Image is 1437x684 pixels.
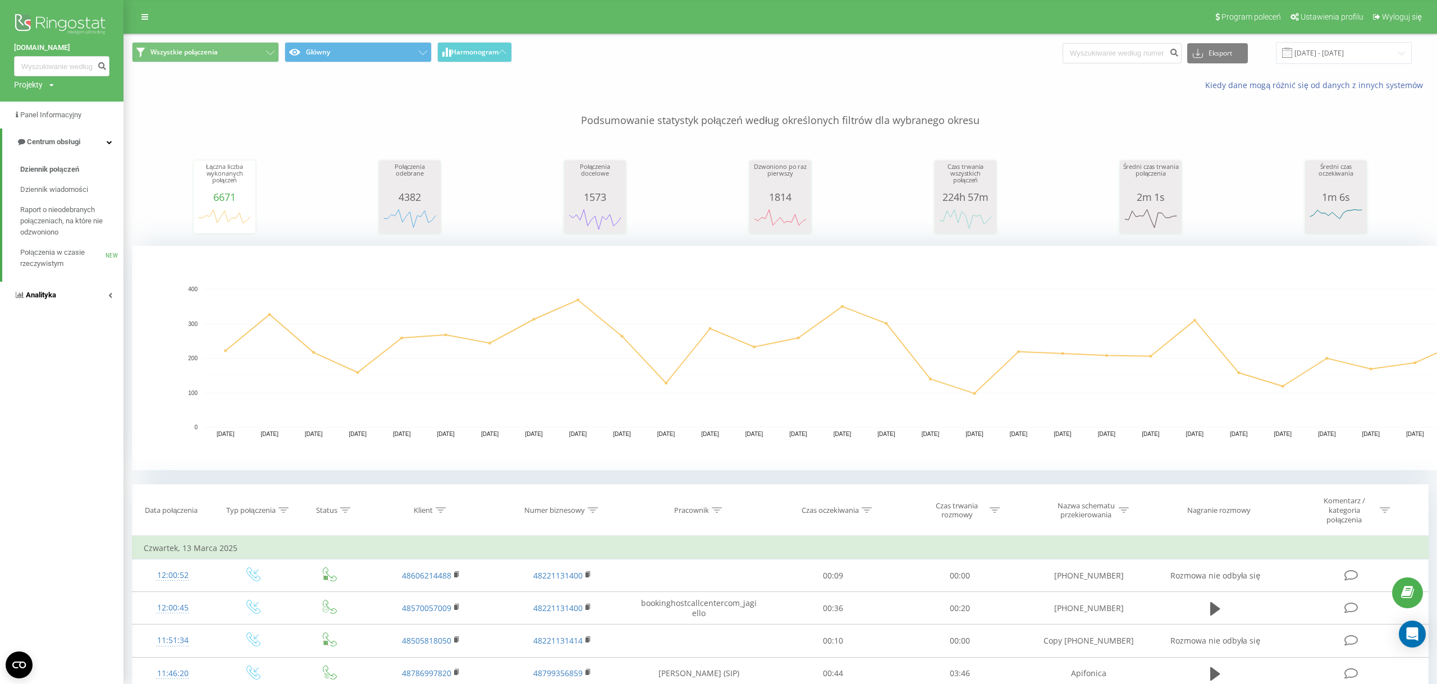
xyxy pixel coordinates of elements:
[196,191,253,203] div: 6671
[533,603,583,613] a: 48221131400
[922,431,940,437] text: [DATE]
[567,163,623,191] div: Połączenia docelowe
[1318,431,1336,437] text: [DATE]
[402,668,451,678] a: 48786997820
[613,431,631,437] text: [DATE]
[657,431,675,437] text: [DATE]
[20,184,88,195] span: Dziennik wiadomości
[144,564,202,586] div: 12:00:52
[150,48,218,57] span: Wszystkie połączenia
[305,431,323,437] text: [DATE]
[437,42,512,62] button: Harmonogram
[393,431,411,437] text: [DATE]
[451,48,498,56] span: Harmonogram
[188,286,198,292] text: 400
[628,592,770,625] td: bookinghostcallcentercom_jagiello
[26,291,56,299] span: Analityka
[1023,592,1155,625] td: [PHONE_NUMBER]
[217,431,235,437] text: [DATE]
[834,431,852,437] text: [DATE]
[20,180,123,200] a: Dziennik wiadomości
[965,431,983,437] text: [DATE]
[20,242,123,274] a: Połączenia w czasie rzeczywistymNEW
[937,191,994,203] div: 224h 57m
[1205,80,1429,90] a: Kiedy dane mogą różnić się od danych z innych systemów
[1406,431,1424,437] text: [DATE]
[145,506,198,515] div: Data połączenia
[1274,431,1292,437] text: [DATE]
[14,42,109,53] a: [DOMAIN_NAME]
[1056,501,1116,520] div: Nazwa schematu przekierowania
[567,191,623,203] div: 1573
[20,204,118,238] span: Raport o nieodebranych połączeniach, na które nie odzwoniono
[188,355,198,361] text: 200
[701,431,719,437] text: [DATE]
[20,159,123,180] a: Dziennik połączeń
[524,506,585,515] div: Numer biznesowy
[1063,43,1182,63] input: Wyszukiwanie według numeru
[567,203,623,236] div: A chart.
[674,506,709,515] div: Pracownik
[188,321,198,327] text: 300
[382,203,438,236] svg: A chart.
[20,200,123,242] a: Raport o nieodebranych połączeniach, na które nie odzwoniono
[896,592,1023,625] td: 00:20
[533,570,583,581] a: 48221131400
[1399,621,1426,648] div: Open Intercom Messenger
[196,203,253,236] div: A chart.
[877,431,895,437] text: [DATE]
[752,203,808,236] svg: A chart.
[226,506,276,515] div: Typ połączenia
[533,668,583,678] a: 48799356859
[927,501,987,520] div: Czas trwania rozmowy
[382,163,438,191] div: Połączenia odebrane
[14,79,43,90] div: Projekty
[1311,496,1377,525] div: Komentarz / kategoria połączenia
[6,651,33,678] button: Open CMP widget
[1308,163,1364,191] div: Średni czas oczekiwania
[770,625,896,657] td: 00:10
[402,635,451,646] a: 48505818050
[1123,163,1179,191] div: Średni czas trwania połączenia
[285,42,432,62] button: Główny
[402,603,451,613] a: 48570057009
[132,42,279,62] button: Wszystkie połączenia
[316,506,337,515] div: Status
[349,431,367,437] text: [DATE]
[260,431,278,437] text: [DATE]
[1142,431,1160,437] text: [DATE]
[1170,570,1260,581] span: Rozmowa nie odbyła się
[1010,431,1028,437] text: [DATE]
[569,431,587,437] text: [DATE]
[132,537,1429,559] td: Czwartek, 13 Marca 2025
[937,203,994,236] svg: A chart.
[20,164,79,175] span: Dziennik połączeń
[937,163,994,191] div: Czas trwania wszystkich połączeń
[896,625,1023,657] td: 00:00
[770,592,896,625] td: 00:36
[27,137,80,146] span: Centrum obsługi
[144,630,202,651] div: 11:51:34
[437,431,455,437] text: [DATE]
[20,247,106,269] span: Połączenia w czasie rzeczywistym
[1023,625,1155,657] td: Copy [PHONE_NUMBER]
[752,191,808,203] div: 1814
[194,424,198,430] text: 0
[1230,431,1248,437] text: [DATE]
[481,431,499,437] text: [DATE]
[1054,431,1072,437] text: [DATE]
[188,390,198,396] text: 100
[525,431,543,437] text: [DATE]
[382,191,438,203] div: 4382
[1221,12,1281,21] span: Program poleceń
[132,91,1429,128] p: Podsumowanie statystyk połączeń według określonych filtrów dla wybranego okresu
[1186,431,1204,437] text: [DATE]
[752,163,808,191] div: Dzwoniono po raz pierwszy
[1382,12,1422,21] span: Wyloguj się
[770,559,896,592] td: 00:09
[1123,203,1179,236] svg: A chart.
